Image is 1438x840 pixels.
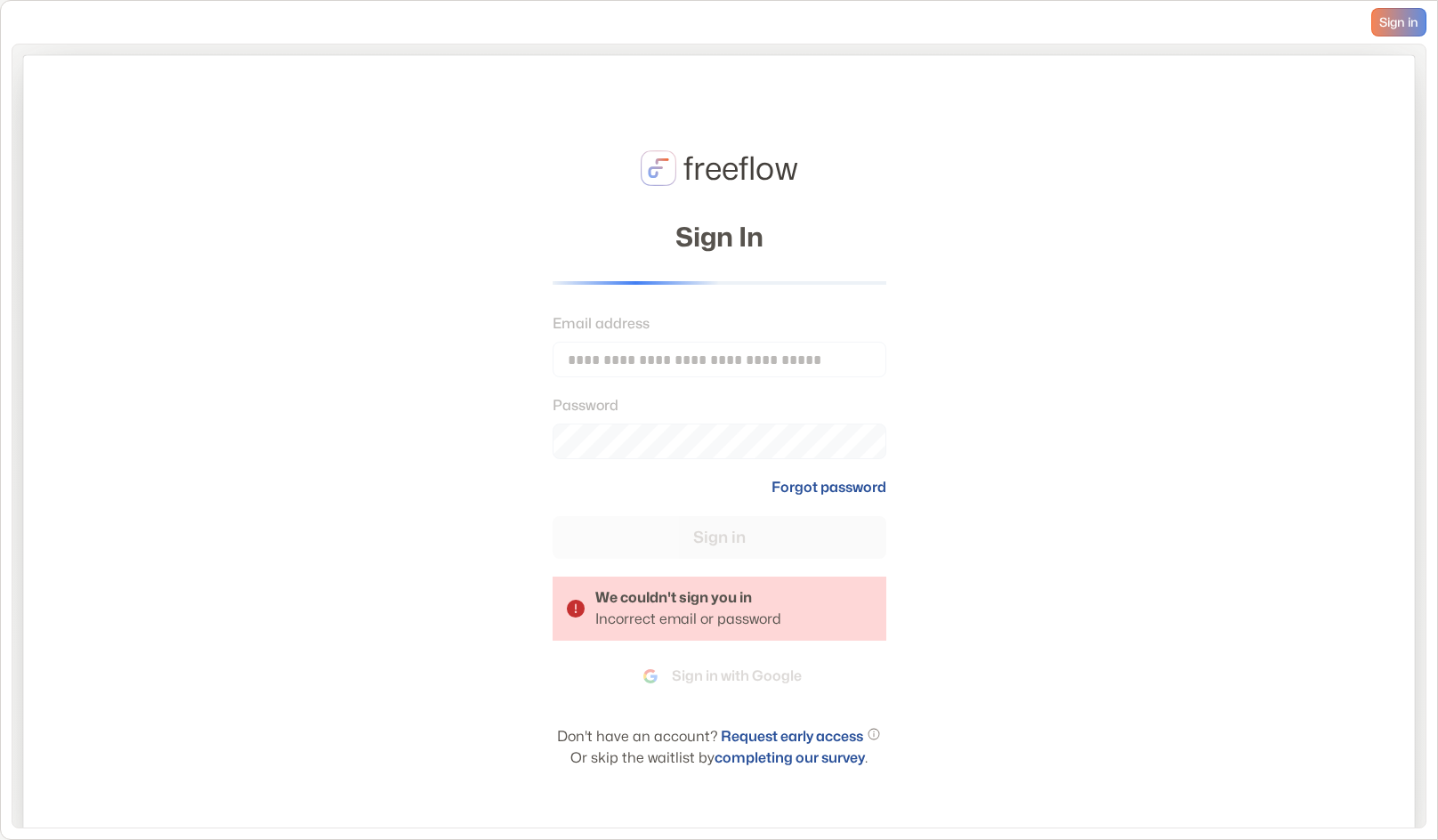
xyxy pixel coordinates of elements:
[772,477,886,498] a: Forgot password
[675,221,763,253] h2: Sign In
[553,655,886,698] button: Sign in with Google
[1379,15,1418,30] span: Sign in
[553,395,876,416] label: Password
[553,313,876,335] label: Email address
[721,728,863,745] a: Request early access
[595,610,781,627] div: Incorrect email or password
[715,749,865,766] a: completing our survey
[553,726,886,769] p: Don't have an account? Or skip the waitlist by .
[595,587,774,609] div: We couldn't sign you in
[553,516,886,559] button: Sign in
[683,144,797,192] p: freeflow
[1371,8,1426,36] a: Sign in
